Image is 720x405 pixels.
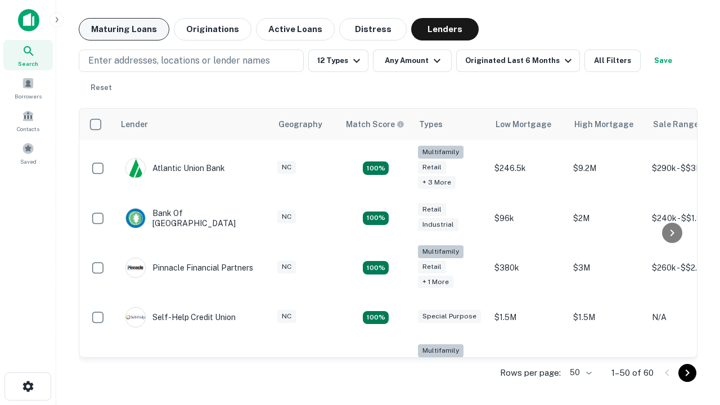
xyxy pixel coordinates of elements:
img: capitalize-icon.png [18,9,39,31]
button: Lenders [411,18,479,40]
td: $246.5k [489,140,568,197]
div: NC [277,310,296,323]
div: Industrial [418,218,458,231]
a: Contacts [3,105,53,136]
div: 50 [565,364,593,381]
td: $246k [489,339,568,395]
button: Go to next page [678,364,696,382]
th: Low Mortgage [489,109,568,140]
div: Geography [278,118,322,131]
div: Atlantic Union Bank [125,158,225,178]
button: Reset [83,76,119,99]
th: Types [412,109,489,140]
div: + 1 more [418,276,453,289]
button: Maturing Loans [79,18,169,40]
td: $380k [489,240,568,296]
div: Sale Range [653,118,699,131]
a: Borrowers [3,73,53,103]
th: High Mortgage [568,109,646,140]
div: Retail [418,161,446,174]
div: Capitalize uses an advanced AI algorithm to match your search with the best lender. The match sco... [346,118,404,130]
div: Matching Properties: 10, hasApolloMatch: undefined [363,161,389,175]
button: Enter addresses, locations or lender names [79,49,304,72]
img: picture [126,159,145,178]
button: Originated Last 6 Months [456,49,580,72]
a: Saved [3,138,53,168]
td: $3M [568,240,646,296]
div: The Fidelity Bank [125,357,217,377]
p: 1–50 of 60 [611,366,654,380]
h6: Match Score [346,118,402,130]
div: Bank Of [GEOGRAPHIC_DATA] [125,208,260,228]
td: $1.5M [489,296,568,339]
button: 12 Types [308,49,368,72]
div: Lender [121,118,148,131]
img: picture [126,209,145,228]
div: Special Purpose [418,310,481,323]
div: Multifamily [418,344,463,357]
span: Borrowers [15,92,42,101]
button: Originations [174,18,251,40]
div: Retail [418,203,446,216]
td: $96k [489,197,568,240]
div: Retail [418,260,446,273]
td: $2M [568,197,646,240]
p: Rows per page: [500,366,561,380]
div: NC [277,260,296,273]
span: Saved [20,157,37,166]
div: Matching Properties: 15, hasApolloMatch: undefined [363,211,389,225]
p: Enter addresses, locations or lender names [88,54,270,67]
img: picture [126,308,145,327]
button: Save your search to get updates of matches that match your search criteria. [645,49,681,72]
div: High Mortgage [574,118,633,131]
iframe: Chat Widget [664,315,720,369]
td: $9.2M [568,140,646,197]
div: NC [277,210,296,223]
div: Self-help Credit Union [125,307,236,327]
div: Low Mortgage [496,118,551,131]
a: Search [3,40,53,70]
div: Multifamily [418,245,463,258]
th: Geography [272,109,339,140]
td: $3.2M [568,339,646,395]
button: Distress [339,18,407,40]
div: Matching Properties: 11, hasApolloMatch: undefined [363,311,389,325]
td: $1.5M [568,296,646,339]
div: Multifamily [418,146,463,159]
button: Any Amount [373,49,452,72]
div: Types [419,118,443,131]
div: + 3 more [418,176,456,189]
div: Pinnacle Financial Partners [125,258,253,278]
th: Capitalize uses an advanced AI algorithm to match your search with the best lender. The match sco... [339,109,412,140]
div: Matching Properties: 17, hasApolloMatch: undefined [363,261,389,274]
img: picture [126,258,145,277]
span: Contacts [17,124,39,133]
button: Active Loans [256,18,335,40]
th: Lender [114,109,272,140]
div: Originated Last 6 Months [465,54,575,67]
div: NC [277,161,296,174]
button: All Filters [584,49,641,72]
span: Search [18,59,38,68]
